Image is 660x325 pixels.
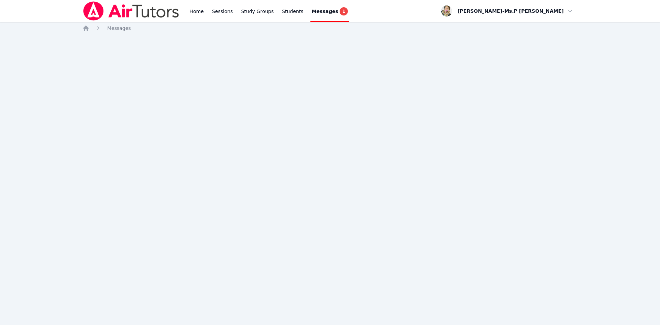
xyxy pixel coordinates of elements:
[312,8,338,15] span: Messages
[82,1,180,21] img: Air Tutors
[340,7,348,15] span: 1
[107,25,131,31] span: Messages
[107,25,131,32] a: Messages
[82,25,577,32] nav: Breadcrumb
